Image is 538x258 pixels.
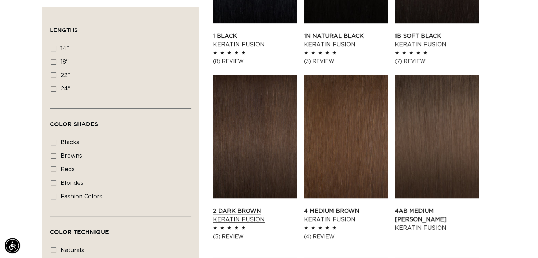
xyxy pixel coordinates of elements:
span: 22" [60,72,70,78]
a: 4AB Medium [PERSON_NAME] Keratin Fusion [395,207,479,232]
span: browns [60,153,82,159]
span: Lengths [50,27,78,33]
span: 24" [60,86,70,92]
span: 14" [60,46,69,51]
summary: Color Technique (0 selected) [50,216,191,242]
a: 1N Natural Black Keratin Fusion [304,32,388,49]
summary: Lengths (0 selected) [50,14,191,40]
a: 2 Dark Brown Keratin Fusion [213,207,297,224]
span: Color Shades [50,121,98,127]
span: blacks [60,140,79,145]
a: 1B Soft Black Keratin Fusion [395,32,479,49]
a: 1 Black Keratin Fusion [213,32,297,49]
span: blondes [60,180,83,186]
span: 18" [60,59,69,65]
span: Color Technique [50,229,109,235]
summary: Color Shades (0 selected) [50,109,191,134]
span: reds [60,166,75,172]
span: naturals [60,247,84,253]
div: Accessibility Menu [5,238,20,253]
span: fashion colors [60,194,102,199]
a: 4 Medium Brown Keratin Fusion [304,207,388,224]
